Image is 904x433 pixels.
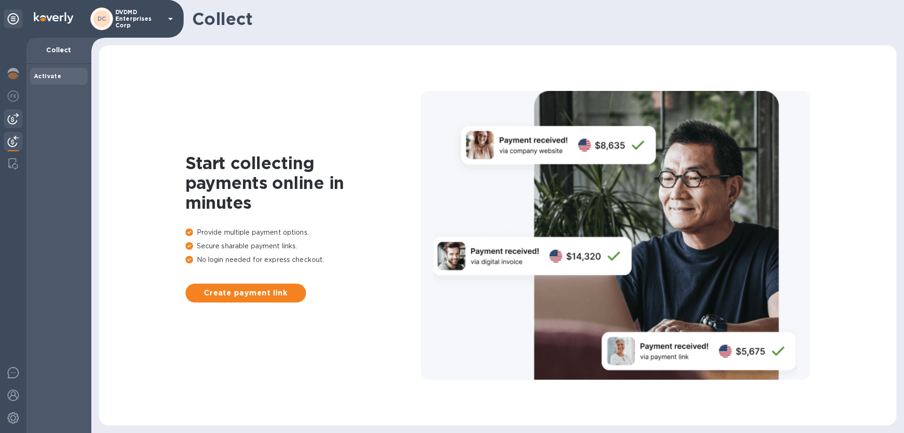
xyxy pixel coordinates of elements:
b: DC [97,15,106,22]
div: Unpin categories [4,9,23,28]
button: Create payment link [186,284,306,302]
h1: Start collecting payments online in minutes [186,153,421,212]
img: Logo [34,12,73,24]
span: Create payment link [193,287,299,299]
p: Secure sharable payment links. [186,241,421,251]
p: Provide multiple payment options. [186,228,421,237]
p: Collect [34,45,84,55]
img: Foreign exchange [8,90,19,102]
h1: Collect [192,9,889,29]
p: DVDMD Enterprises Corp [115,9,162,29]
b: Activate [34,73,61,80]
p: No login needed for express checkout. [186,255,421,265]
